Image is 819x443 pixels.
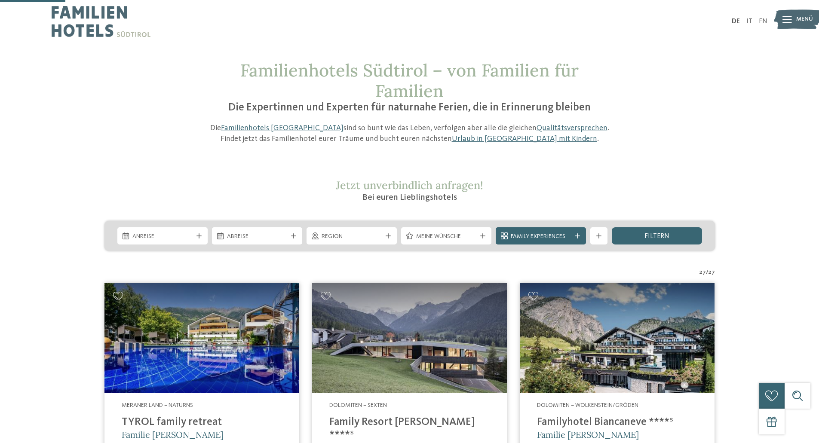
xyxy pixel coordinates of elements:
[104,283,299,393] img: Familien Wellness Residence Tyrol ****
[329,416,490,442] h4: Family Resort [PERSON_NAME] ****ˢ
[336,178,483,192] span: Jetzt unverbindlich anfragen!
[362,193,457,202] span: Bei euren Lieblingshotels
[227,232,287,241] span: Abreise
[796,15,813,24] span: Menü
[416,232,476,241] span: Meine Wünsche
[732,18,740,25] a: DE
[228,102,591,113] span: Die Expertinnen und Experten für naturnahe Ferien, die in Erinnerung bleiben
[759,18,767,25] a: EN
[537,416,697,429] h4: Familyhotel Biancaneve ****ˢ
[329,402,387,408] span: Dolomiten – Sexten
[122,402,193,408] span: Meraner Land – Naturns
[122,429,224,440] span: Familie [PERSON_NAME]
[746,18,752,25] a: IT
[221,124,344,132] a: Familienhotels [GEOGRAPHIC_DATA]
[644,233,669,240] span: filtern
[511,232,571,241] span: Family Experiences
[537,402,638,408] span: Dolomiten – Wolkenstein/Gröden
[520,283,715,393] img: Familienhotels gesucht? Hier findet ihr die besten!
[709,268,715,277] span: 27
[122,416,282,429] h4: TYROL family retreat
[206,123,614,144] p: Die sind so bunt wie das Leben, verfolgen aber alle die gleichen . Findet jetzt das Familienhotel...
[452,135,597,143] a: Urlaub in [GEOGRAPHIC_DATA] mit Kindern
[312,283,507,393] img: Family Resort Rainer ****ˢ
[322,232,382,241] span: Region
[537,124,607,132] a: Qualitätsversprechen
[240,59,579,102] span: Familienhotels Südtirol – von Familien für Familien
[132,232,193,241] span: Anreise
[699,268,706,277] span: 27
[537,429,639,440] span: Familie [PERSON_NAME]
[706,268,709,277] span: /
